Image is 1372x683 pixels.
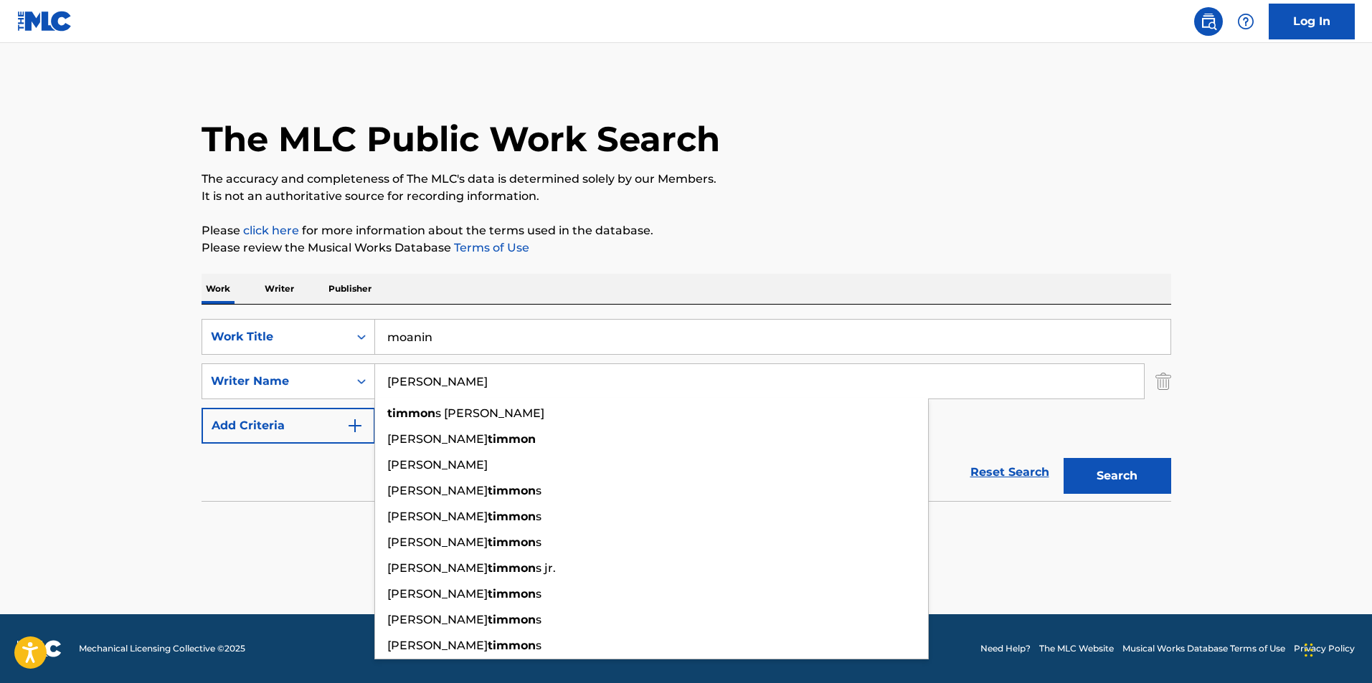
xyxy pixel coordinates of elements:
img: search [1200,13,1217,30]
div: Work Title [211,328,340,345]
img: Delete Criterion [1155,363,1171,399]
span: [PERSON_NAME] [387,561,488,575]
p: Please review the Musical Works Database [202,239,1171,257]
span: [PERSON_NAME] [387,639,488,652]
a: Log In [1269,4,1355,39]
p: Work [202,274,235,304]
strong: timmon [488,535,536,549]
span: [PERSON_NAME] [387,613,488,626]
a: Need Help? [980,642,1031,655]
span: [PERSON_NAME] [387,484,488,497]
span: Mechanical Licensing Collective © 2025 [79,642,245,655]
img: logo [17,640,62,657]
div: Help [1231,7,1260,36]
p: It is not an authoritative source for recording information. [202,188,1171,205]
iframe: Chat Widget [1300,614,1372,683]
span: s [536,613,541,626]
img: 9d2ae6d4665cec9f34b9.svg [346,417,364,434]
span: [PERSON_NAME] [387,510,488,523]
span: s [536,587,541,601]
div: Writer Name [211,373,340,390]
p: Please for more information about the terms used in the database. [202,222,1171,239]
strong: timmon [488,510,536,523]
strong: timmon [488,639,536,652]
span: s [PERSON_NAME] [435,406,544,420]
strong: timmon [488,587,536,601]
div: Drag [1305,629,1313,672]
a: The MLC Website [1039,642,1114,655]
img: help [1237,13,1254,30]
h1: The MLC Public Work Search [202,118,720,161]
span: s [536,484,541,497]
span: s jr. [536,561,556,575]
p: The accuracy and completeness of The MLC's data is determined solely by our Members. [202,171,1171,188]
strong: timmon [488,561,536,575]
span: s [536,535,541,549]
span: [PERSON_NAME] [387,587,488,601]
p: Writer [260,274,298,304]
span: [PERSON_NAME] [387,432,488,446]
span: s [536,639,541,652]
span: s [536,510,541,523]
strong: timmon [387,406,435,420]
strong: timmon [488,484,536,497]
strong: timmon [488,613,536,626]
a: Musical Works Database Terms of Use [1122,642,1285,655]
button: Add Criteria [202,408,375,444]
a: Privacy Policy [1294,642,1355,655]
span: [PERSON_NAME] [387,535,488,549]
a: Terms of Use [451,241,529,254]
a: click here [243,224,299,237]
a: Public Search [1194,7,1223,36]
img: MLC Logo [17,11,72,32]
span: [PERSON_NAME] [387,458,488,472]
button: Search [1064,458,1171,494]
form: Search Form [202,319,1171,501]
p: Publisher [324,274,376,304]
a: Reset Search [963,457,1056,488]
strong: timmon [488,432,536,446]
